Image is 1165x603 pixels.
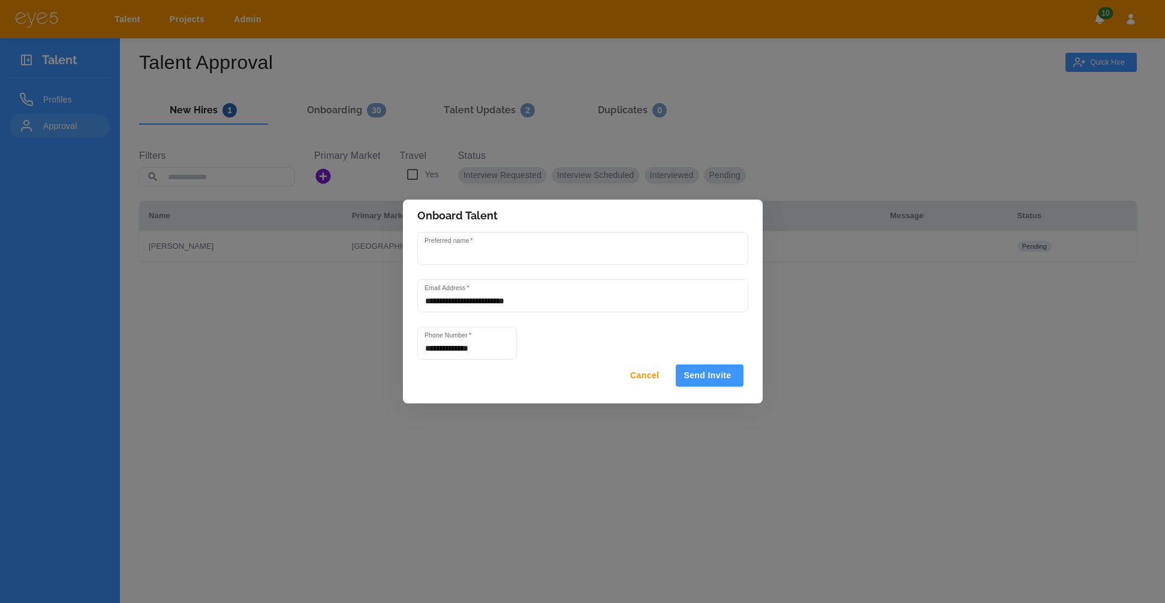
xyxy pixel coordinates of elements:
button: Send Invite [676,364,743,387]
label: Phone Number [425,331,471,340]
button: Cancel [622,364,671,387]
h2: Onboard Talent [403,200,763,232]
label: Email Address [425,284,469,293]
label: Preferred name [425,236,473,245]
